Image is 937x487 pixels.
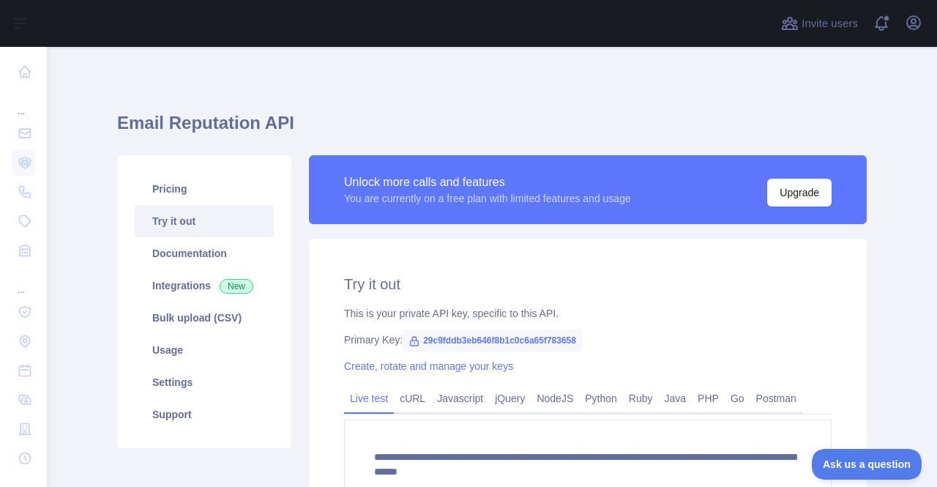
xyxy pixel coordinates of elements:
button: Invite users [778,12,861,35]
div: This is your private API key, specific to this API. [344,306,832,321]
a: Java [659,387,693,410]
a: Settings [135,366,274,398]
a: Javascript [431,387,489,410]
iframe: Toggle Customer Support [812,449,922,480]
h2: Try it out [344,274,832,294]
span: Invite users [802,15,858,32]
div: You are currently on a free plan with limited features and usage [344,191,631,206]
a: cURL [394,387,431,410]
a: jQuery [489,387,531,410]
a: Support [135,398,274,431]
a: Live test [344,387,394,410]
div: Primary Key: [344,332,832,347]
a: Integrations New [135,269,274,302]
a: Ruby [623,387,659,410]
a: Create, rotate and manage your keys [344,360,513,372]
div: Unlock more calls and features [344,174,631,191]
a: Python [579,387,623,410]
a: Try it out [135,205,274,237]
a: NodeJS [531,387,579,410]
a: Usage [135,334,274,366]
a: Bulk upload (CSV) [135,302,274,334]
div: ... [12,267,35,296]
a: Pricing [135,173,274,205]
a: Go [725,387,750,410]
h1: Email Reputation API [117,111,867,146]
a: Postman [750,387,802,410]
a: Documentation [135,237,274,269]
a: PHP [692,387,725,410]
div: ... [12,88,35,117]
span: 29c9fddb3eb646f8b1c0c6a65f783658 [403,330,582,352]
span: New [220,279,253,294]
button: Upgrade [767,179,832,207]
